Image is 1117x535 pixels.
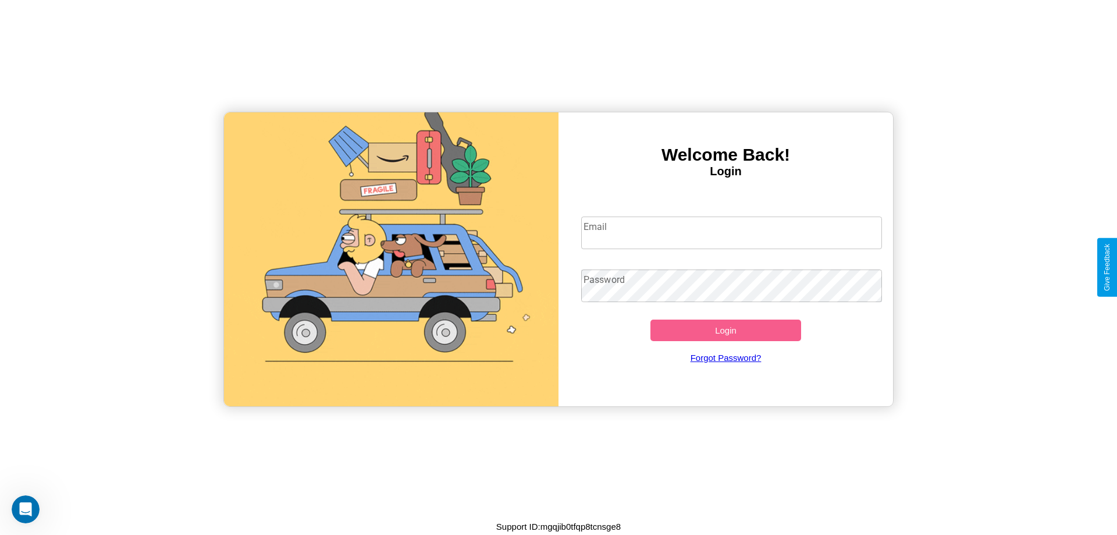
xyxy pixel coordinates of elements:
h3: Welcome Back! [558,145,893,165]
img: gif [224,112,558,406]
a: Forgot Password? [575,341,877,374]
button: Login [650,320,801,341]
iframe: Intercom live chat [12,495,40,523]
div: Give Feedback [1103,244,1111,291]
h4: Login [558,165,893,178]
p: Support ID: mgqjib0tfqp8tcnsge8 [496,519,621,534]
